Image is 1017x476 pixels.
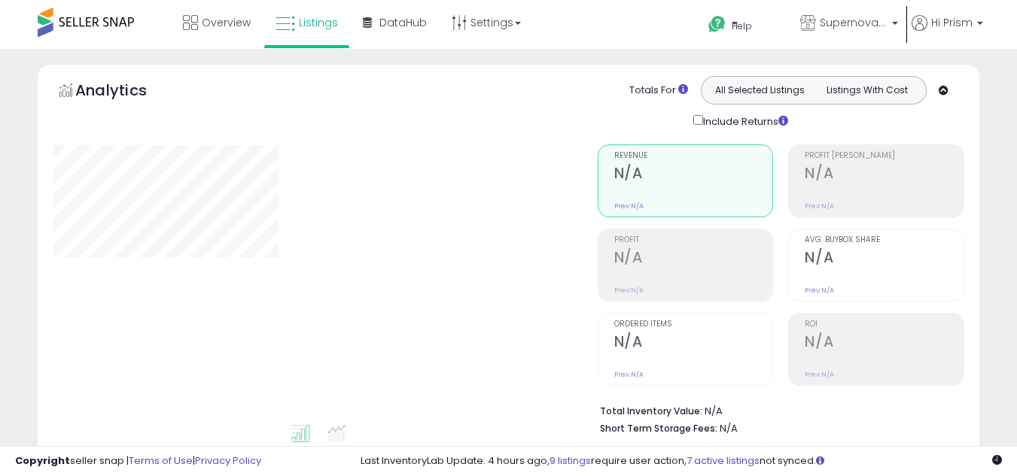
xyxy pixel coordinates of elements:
[696,4,787,49] a: Help
[813,80,921,100] button: Listings With Cost
[202,15,251,30] span: Overview
[805,152,964,160] span: Profit [PERSON_NAME]
[732,20,752,32] span: Help
[195,453,261,468] a: Privacy Policy
[805,320,964,329] span: ROI
[805,370,834,379] small: Prev: N/A
[75,80,176,105] h5: Analytics
[600,405,702,417] b: Total Inventory Value:
[816,456,824,465] i: Click here to read more about un-synced listings.
[379,15,427,30] span: DataHub
[614,286,644,295] small: Prev: N/A
[614,320,773,329] span: Ordered Items
[614,165,773,185] h2: N/A
[705,80,814,100] button: All Selected Listings
[600,422,717,435] b: Short Term Storage Fees:
[614,202,644,211] small: Prev: N/A
[720,421,738,435] span: N/A
[550,453,591,468] a: 9 listings
[805,202,834,211] small: Prev: N/A
[361,454,1002,468] div: Last InventoryLab Update: 4 hours ago, require user action, not synced.
[805,333,964,353] h2: N/A
[682,112,806,129] div: Include Returns
[614,249,773,269] h2: N/A
[15,454,261,468] div: seller snap | |
[820,15,888,30] span: Supernova Co.
[299,15,338,30] span: Listings
[614,333,773,353] h2: N/A
[931,15,973,30] span: Hi Prism
[805,286,834,295] small: Prev: N/A
[687,453,760,468] a: 7 active listings
[805,249,964,269] h2: N/A
[614,370,644,379] small: Prev: N/A
[805,165,964,185] h2: N/A
[912,15,983,49] a: Hi Prism
[614,236,773,244] span: Profit
[600,401,953,419] li: N/A
[129,453,193,468] a: Terms of Use
[614,152,773,160] span: Revenue
[805,236,964,244] span: Avg. Buybox Share
[629,83,688,98] div: Totals For
[15,453,70,468] strong: Copyright
[708,15,726,34] i: Get Help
